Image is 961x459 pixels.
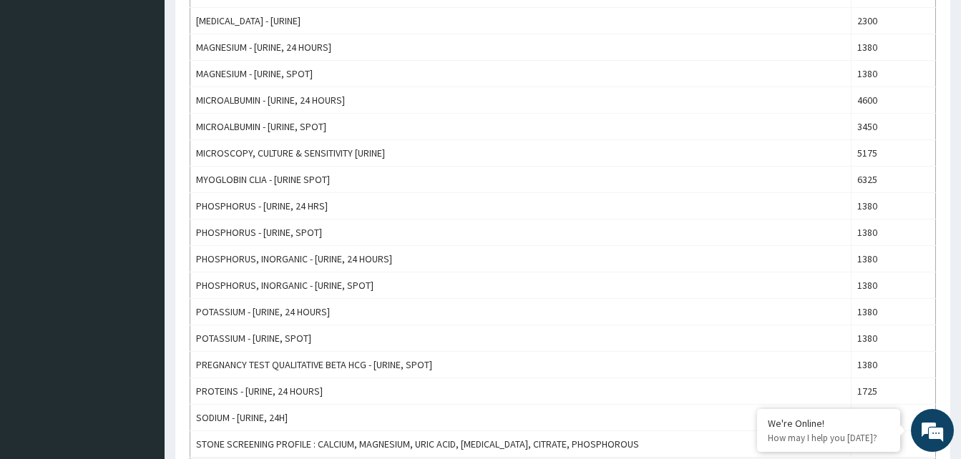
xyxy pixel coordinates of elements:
[852,167,936,193] td: 6325
[190,34,852,61] td: MAGNESIUM - [URINE, 24 HOURS]
[852,140,936,167] td: 5175
[190,246,852,272] td: PHOSPHORUS, INORGANIC - [URINE, 24 HOURS]
[852,246,936,272] td: 1380
[852,219,936,246] td: 1380
[190,193,852,219] td: PHOSPHORUS - [URINE, 24 HRS]
[768,417,889,430] div: We're Online!
[852,61,936,87] td: 1380
[74,80,240,99] div: Chat with us now
[190,299,852,325] td: POTASSIUM - [URINE, 24 HOURS]
[852,325,936,352] td: 1380
[26,71,58,107] img: d_794563401_company_1708531726252_794563401
[190,352,852,378] td: PREGNANCY TEST QUALITATIVE BETA HCG - [URINE, SPOT]
[852,114,936,140] td: 3450
[190,140,852,167] td: MICROSCOPY, CULTURE & SENSITIVITY [URINE]
[190,405,852,431] td: SODIUM - [URINE, 24H]
[190,8,852,34] td: [MEDICAL_DATA] - [URINE]
[190,167,852,193] td: MYOGLOBIN CLIA - [URINE SPOT]
[190,114,852,140] td: MICROALBUMIN - [URINE, SPOT]
[83,138,197,282] span: We're online!
[852,272,936,299] td: 1380
[190,87,852,114] td: MICROALBUMIN - [URINE, 24 HOURS]
[190,61,852,87] td: MAGNESIUM - [URINE, SPOT]
[190,431,852,458] td: STONE SCREENING PROFILE : CALCIUM, MAGNESIUM, URIC ACID, [MEDICAL_DATA], CITRATE, PHOSPHOROUS
[852,87,936,114] td: 4600
[852,34,936,61] td: 1380
[852,299,936,325] td: 1380
[852,405,936,431] td: 1380
[235,7,269,41] div: Minimize live chat window
[852,378,936,405] td: 1725
[852,352,936,378] td: 1380
[190,378,852,405] td: PROTEINS - [URINE, 24 HOURS]
[852,193,936,219] td: 1380
[190,272,852,299] td: PHOSPHORUS, INORGANIC - [URINE, SPOT]
[7,307,273,357] textarea: Type your message and hit 'Enter'
[190,325,852,352] td: POTASSIUM - [URINE, SPOT]
[768,432,889,444] p: How may I help you today?
[852,8,936,34] td: 2300
[190,219,852,246] td: PHOSPHORUS - [URINE, SPOT]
